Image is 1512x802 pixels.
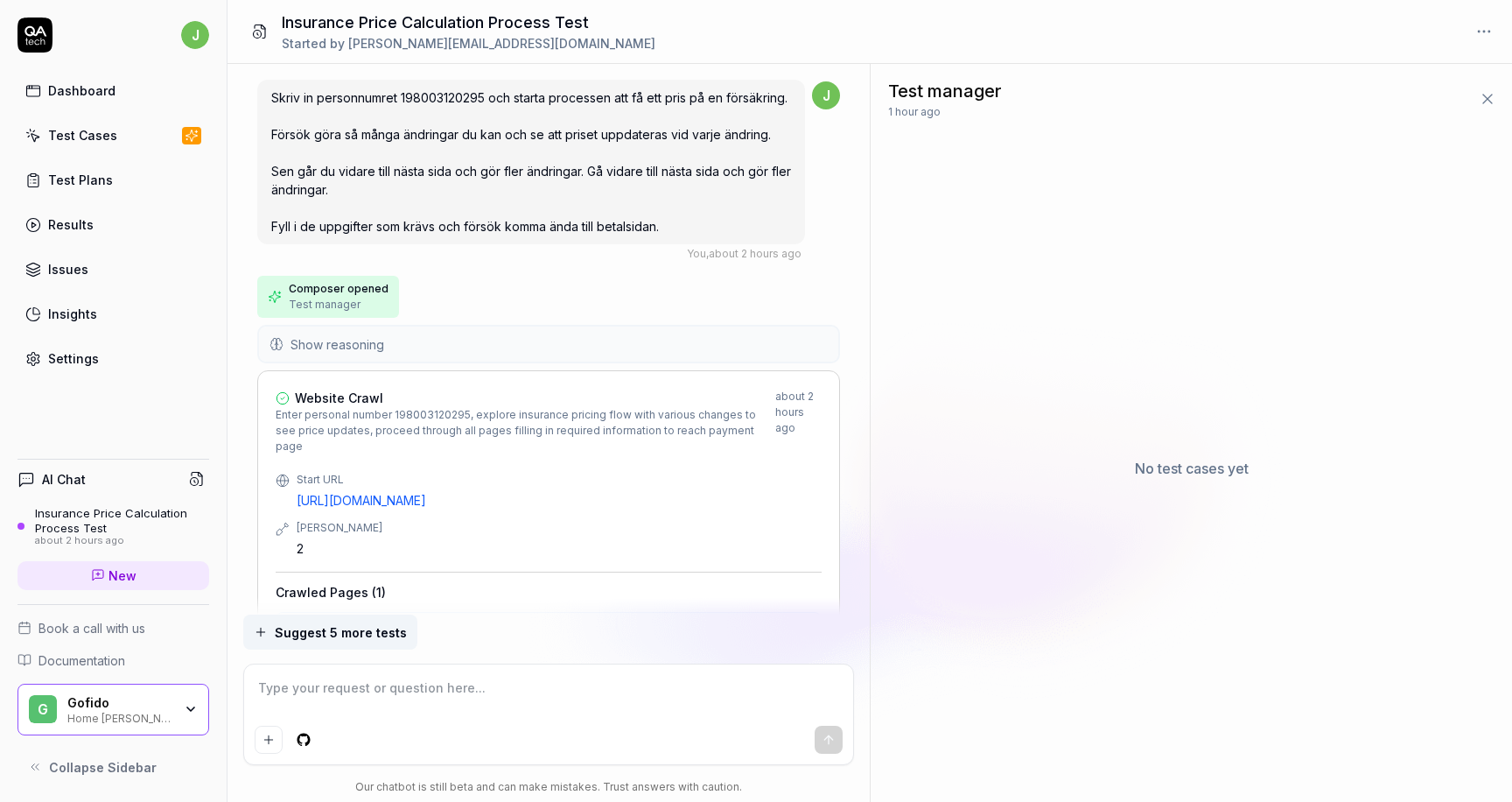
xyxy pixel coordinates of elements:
a: Documentation [17,651,209,670]
span: G [29,695,57,723]
span: Test manager [289,297,360,313]
button: Show reasoning [259,327,839,362]
div: Gofido [67,695,172,711]
a: New [17,561,209,590]
span: Suggest 5 more tests [275,623,407,642]
a: Issues [17,252,209,286]
a: Insights [17,297,209,331]
div: Start URL [297,472,822,488]
button: Add attachment [255,726,283,754]
span: Book a call with us [38,619,145,637]
span: Website Crawl [295,389,383,407]
div: Started by [282,34,655,53]
span: [PERSON_NAME][EMAIL_ADDRESS][DOMAIN_NAME] [348,36,655,51]
a: Results [17,208,209,242]
div: Results [48,215,94,234]
a: Website Crawl [276,389,775,407]
span: Documentation [38,651,125,670]
a: Book a call with us [17,619,209,637]
div: Our chatbot is still beta and can make mistakes. Trust answers with caution. [243,779,853,795]
span: You [687,247,706,260]
div: 2 [297,539,822,558]
a: Dashboard [17,74,209,108]
p: No test cases yet [1135,458,1249,479]
span: 1 hour ago [888,104,941,120]
a: Settings [17,341,209,376]
div: Dashboard [48,81,115,100]
div: Settings [48,349,99,368]
div: Issues [48,260,88,278]
span: New [108,566,136,585]
button: Composer openedTest manager [257,276,399,318]
div: Test Plans [48,171,113,189]
a: Test Plans [17,163,209,197]
div: , about 2 hours ago [687,246,801,262]
h1: Insurance Price Calculation Process Test [282,11,655,34]
div: Insurance Price Calculation Process Test [35,506,209,535]
a: Insurance Price Calculation Process Testabout 2 hours ago [17,506,209,546]
h4: AI Chat [42,470,86,489]
span: j [181,21,209,49]
div: Test Cases [48,126,117,144]
span: Show reasoning [290,335,384,354]
div: about 2 hours ago [775,389,822,454]
button: Suggest 5 more tests [243,615,417,650]
button: Collapse Sidebar [17,749,209,784]
span: Skriv in personnumret 198003120295 och starta processen att få ett pris på en försäkring. Försök ... [271,90,791,234]
span: j [812,81,840,109]
span: Enter personal number 198003120295, explore insurance pricing flow with various changes to see pr... [276,407,775,454]
span: Test manager [888,78,1002,104]
button: j [181,18,209,53]
div: about 2 hours ago [35,535,209,547]
a: Test Cases [17,118,209,152]
span: Composer opened [289,281,388,297]
div: Insights [48,305,97,323]
span: Collapse Sidebar [49,758,157,777]
h4: Crawled Pages ( 1 ) [276,583,386,601]
div: [PERSON_NAME] [297,520,822,536]
div: Home [PERSON_NAME] [67,710,172,724]
button: GGofidoHome [PERSON_NAME] [17,684,209,736]
a: [URL][DOMAIN_NAME] [297,491,822,510]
